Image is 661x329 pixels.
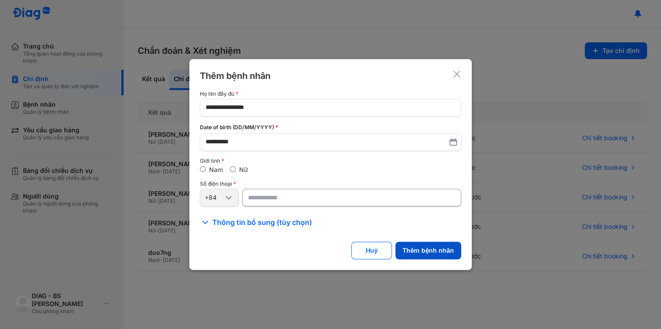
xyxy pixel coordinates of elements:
div: Date of birth (DD/MM/YYYY) [200,123,461,131]
button: Thêm bệnh nhân [395,242,461,259]
div: Số điện thoại [200,181,461,187]
label: Nam [209,166,223,173]
div: +84 [205,194,223,202]
label: Nữ [239,166,248,173]
div: Họ tên đầy đủ [200,91,461,97]
div: Thêm bệnh nhân [200,70,270,82]
div: Giới tính [200,158,461,164]
button: Huỷ [351,242,392,259]
span: Thông tin bổ sung (tùy chọn) [212,217,312,228]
